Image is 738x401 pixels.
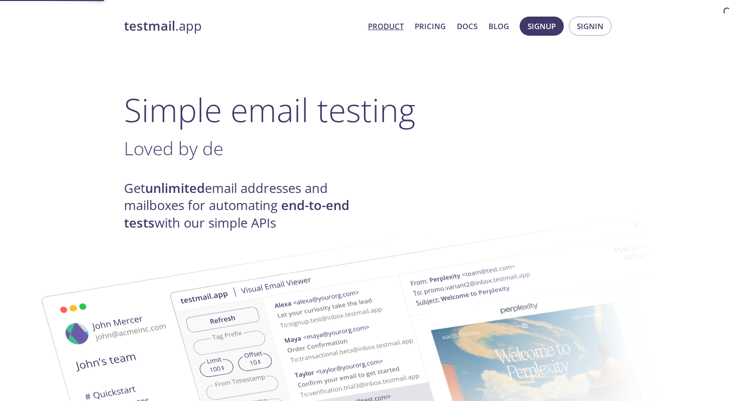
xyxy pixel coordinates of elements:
button: Signup [520,17,564,36]
a: testmail.app [124,18,360,35]
span: Loved by de [124,136,223,161]
span: Signin [577,20,603,33]
a: Docs [457,20,477,33]
h4: Get email addresses and mailboxes for automating with our simple APIs [124,180,369,232]
h1: Simple email testing [124,90,614,129]
strong: end-to-end tests [124,196,349,231]
button: Signin [569,17,611,36]
strong: testmail [124,17,175,35]
a: Blog [488,20,509,33]
a: Pricing [415,20,446,33]
strong: unlimited [145,179,205,197]
span: Signup [528,20,556,33]
a: Product [368,20,404,33]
